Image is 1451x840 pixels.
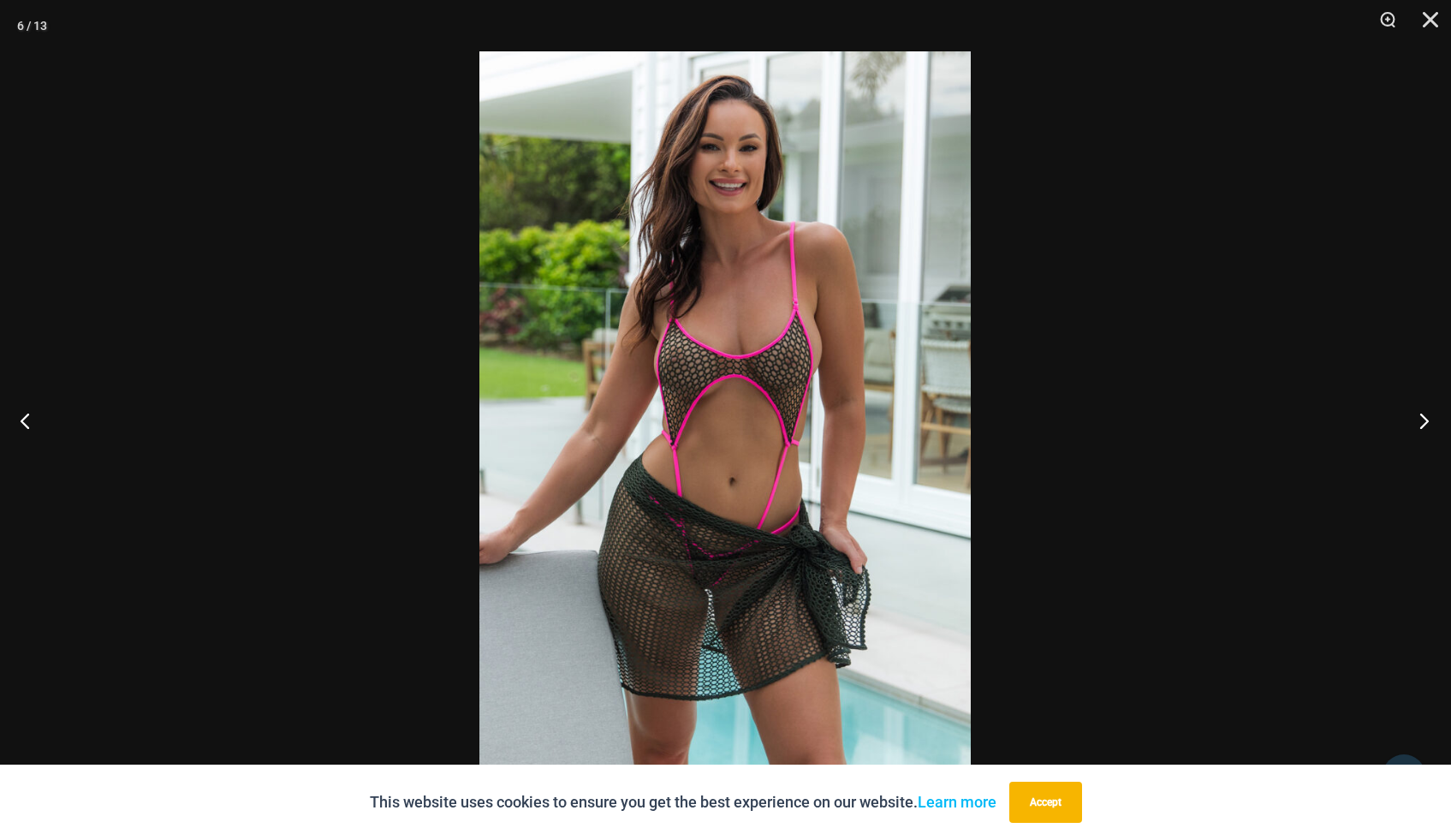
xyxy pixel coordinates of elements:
[370,789,996,815] p: This website uses cookies to ensure you get the best experience on our website.
[1387,378,1451,463] button: Next
[17,13,47,39] div: 6 / 13
[479,51,971,789] img: Inferno Mesh Olive Fuchsia 8561 One Piece St Martin Khaki 5996 Sarong 03
[1009,782,1082,823] button: Accept
[918,793,996,811] a: Learn more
